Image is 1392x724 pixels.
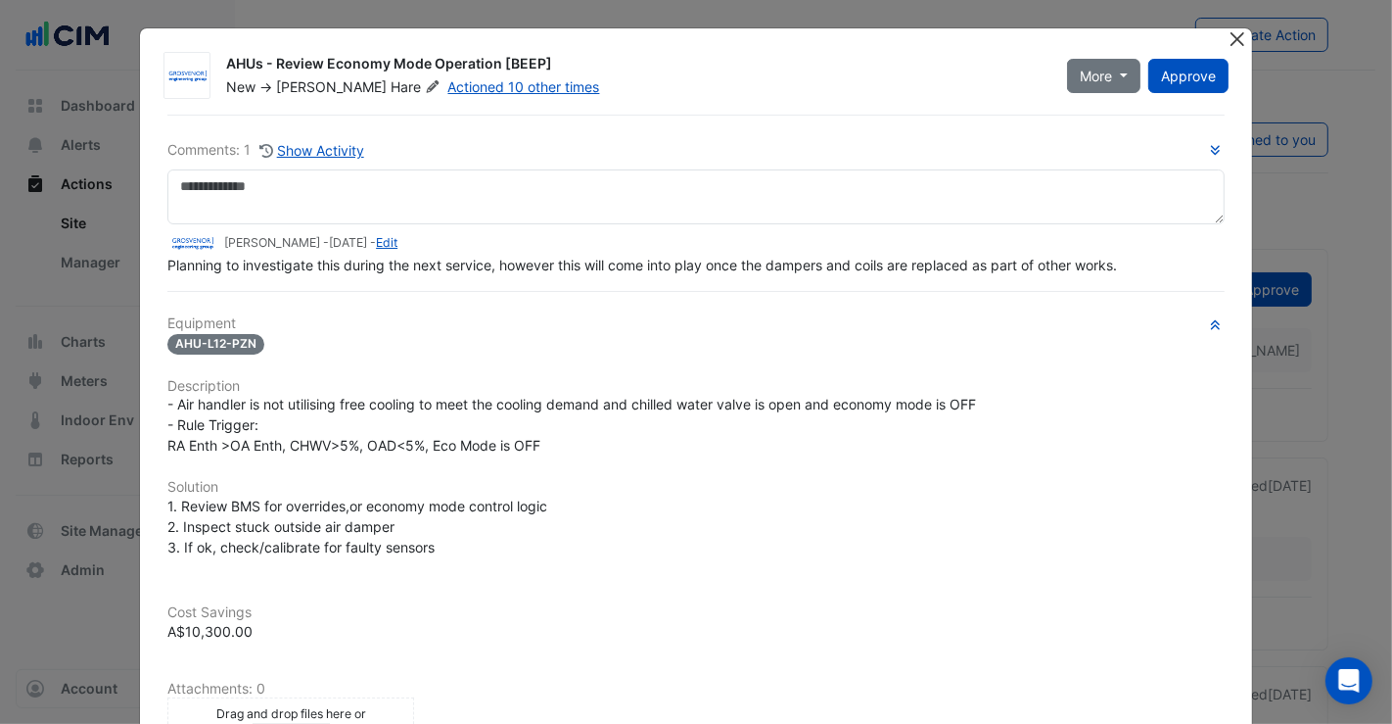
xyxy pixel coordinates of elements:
[1161,68,1216,84] span: Approve
[167,315,1225,332] h6: Equipment
[167,681,1225,698] h6: Attachments: 0
[167,396,976,454] span: - Air handler is not utilising free cooling to meet the cooling demand and chilled water valve is...
[259,78,272,95] span: ->
[1080,66,1112,86] span: More
[167,604,1225,621] h6: Cost Savings
[276,78,387,95] span: [PERSON_NAME]
[167,233,216,255] img: Grosvenor Engineering
[167,334,264,355] span: AHU-L12-PZN
[391,77,443,97] span: Hare
[226,78,255,95] span: New
[164,67,209,86] img: Grosvenor Engineering
[1228,28,1248,49] button: Close
[1148,59,1229,93] button: Approve
[448,78,600,95] a: Actioned 10 other times
[1067,59,1140,93] button: More
[1325,657,1372,704] div: Open Intercom Messenger
[258,139,365,162] button: Show Activity
[224,234,397,252] small: [PERSON_NAME] - -
[167,139,365,162] div: Comments: 1
[167,623,253,640] span: A$10,300.00
[167,479,1225,496] h6: Solution
[167,257,1117,273] span: Planning to investigate this during the next service, however this will come into play once the d...
[226,54,1044,77] div: AHUs - Review Economy Mode Operation [BEEP]
[167,498,547,555] span: 1. Review BMS for overrides,or economy mode control logic 2. Inspect stuck outside air damper 3. ...
[167,378,1225,395] h6: Description
[329,235,367,250] span: 2025-07-17 06:52:26
[216,706,366,721] small: Drag and drop files here or
[376,235,397,250] a: Edit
